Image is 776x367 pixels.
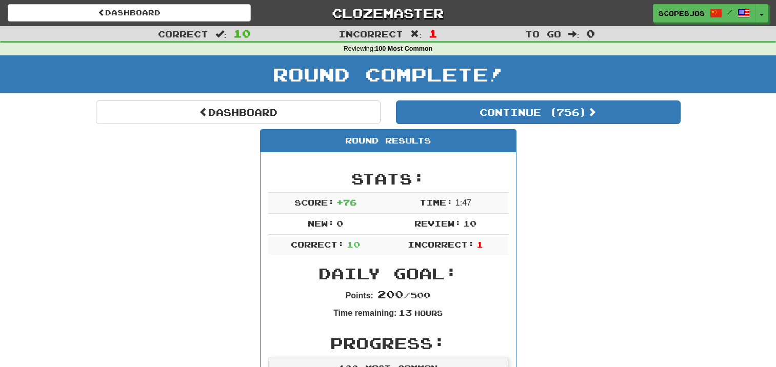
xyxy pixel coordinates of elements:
a: scopesjos / [653,4,755,23]
strong: Time remaining: [333,309,396,317]
span: 10 [233,27,251,39]
span: Incorrect [339,29,403,39]
span: 10 [347,239,360,249]
span: Time: [420,197,453,207]
h2: Stats: [268,170,508,187]
span: Correct: [291,239,344,249]
span: New: [308,218,334,228]
span: 0 [586,27,595,39]
strong: 100 Most Common [375,45,432,52]
span: Incorrect: [408,239,474,249]
div: Round Results [261,130,516,152]
a: Dashboard [96,100,381,124]
span: 1 [476,239,483,249]
a: Clozemaster [266,4,509,22]
span: 200 [377,288,404,300]
span: scopesjos [659,9,705,18]
span: To go [525,29,561,39]
span: Review: [414,218,461,228]
span: Score: [294,197,334,207]
button: Continue (756) [396,100,681,124]
span: + 76 [336,197,356,207]
span: / 500 [377,290,430,300]
span: : [215,30,227,38]
h1: Round Complete! [4,64,772,85]
span: 1 : 47 [455,198,471,207]
strong: Points: [346,291,373,300]
span: : [410,30,422,38]
span: : [568,30,580,38]
a: Dashboard [8,4,251,22]
span: 10 [463,218,476,228]
span: Correct [158,29,208,39]
span: 1 [429,27,437,39]
h2: Progress: [268,335,508,352]
span: 0 [336,218,343,228]
h2: Daily Goal: [268,265,508,282]
span: / [727,8,732,15]
small: Hours [414,309,443,317]
span: 13 [399,308,412,317]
